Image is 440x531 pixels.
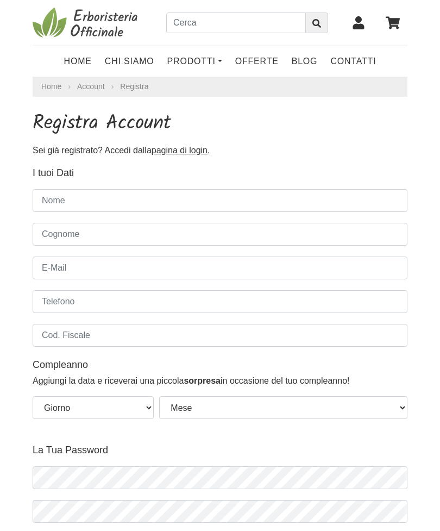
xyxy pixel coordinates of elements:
[33,257,407,279] input: E-Mail
[161,51,229,72] a: Prodotti
[152,146,208,155] a: pagina di login
[33,144,407,157] p: Sei già registrato? Accedi dalla .
[33,7,141,39] img: Erboristeria Officinale
[33,324,407,347] input: Cod. Fiscale
[33,290,407,313] input: Telefono
[58,51,98,72] a: Home
[285,51,324,72] a: Blog
[33,166,407,180] legend: I tuoi Dati
[33,223,407,246] input: Cognome
[77,81,105,92] a: Account
[33,189,407,212] input: Nome
[184,376,221,385] strong: sorpresa
[33,112,407,135] h1: Registra Account
[33,372,407,388] p: Aggiungi la data e riceverai una piccola in occasione del tuo compleanno!
[229,51,285,72] a: OFFERTE
[33,443,407,458] legend: La Tua Password
[33,358,407,372] legend: Compleanno
[166,13,306,33] input: Cerca
[120,82,148,91] a: Registra
[41,81,61,92] a: Home
[98,51,161,72] a: Chi Siamo
[324,51,382,72] a: Contatti
[33,77,407,97] nav: breadcrumb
